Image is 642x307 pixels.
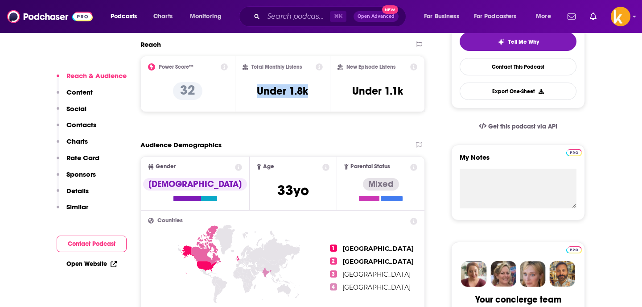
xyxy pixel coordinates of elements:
div: Your concierge team [475,294,561,305]
div: [DEMOGRAPHIC_DATA] [143,178,247,191]
span: New [382,5,398,14]
h2: New Episode Listens [346,64,395,70]
img: Jon Profile [549,261,575,287]
span: Charts [153,10,173,23]
span: More [536,10,551,23]
button: open menu [184,9,233,24]
button: Export One-Sheet [460,83,576,100]
p: Similar [66,203,88,211]
button: Reach & Audience [57,71,127,88]
a: Show notifications dropdown [586,9,600,24]
span: Gender [156,164,176,170]
p: Contacts [66,120,96,129]
p: Sponsors [66,170,96,178]
button: Details [57,187,89,203]
a: Contact This Podcast [460,58,576,75]
p: Content [66,88,93,96]
button: Open AdvancedNew [354,11,399,22]
span: Podcasts [111,10,137,23]
label: My Notes [460,153,576,169]
span: 4 [330,283,337,290]
span: Age [263,164,274,170]
button: tell me why sparkleTell Me Why [460,32,576,51]
span: [GEOGRAPHIC_DATA] [342,257,414,266]
span: [GEOGRAPHIC_DATA] [342,245,414,253]
button: Sponsors [57,170,96,187]
img: Barbara Profile [490,261,516,287]
span: Open Advanced [358,14,395,19]
p: Rate Card [66,153,99,162]
img: User Profile [611,7,630,26]
button: open menu [418,9,470,24]
span: 1 [330,245,337,252]
span: 3 [330,270,337,278]
button: Contacts [57,120,96,137]
span: For Podcasters [474,10,517,23]
img: Sydney Profile [461,261,487,287]
button: open menu [104,9,148,24]
p: 32 [173,82,202,100]
h3: Under 1.8k [257,84,308,98]
div: Search podcasts, credits, & more... [247,6,415,27]
button: open menu [468,9,530,24]
button: Contact Podcast [57,236,127,252]
button: Charts [57,137,88,153]
span: Logged in as sshawan [611,7,630,26]
h2: Power Score™ [159,64,193,70]
h2: Reach [140,40,161,49]
a: Get this podcast via API [472,116,564,137]
a: Charts [148,9,178,24]
button: Content [57,88,93,104]
button: Social [57,104,86,121]
span: [GEOGRAPHIC_DATA] [342,270,411,278]
span: 2 [330,257,337,265]
a: Pro website [566,245,582,253]
input: Search podcasts, credits, & more... [263,9,330,24]
button: open menu [530,9,562,24]
span: [GEOGRAPHIC_DATA] [342,283,411,291]
a: Show notifications dropdown [564,9,579,24]
p: Details [66,187,89,195]
a: Open Website [66,260,117,268]
span: Monitoring [190,10,222,23]
img: Podchaser Pro [566,246,582,253]
span: For Business [424,10,459,23]
span: 33 yo [277,182,309,199]
h2: Total Monthly Listens [251,64,302,70]
span: ⌘ K [330,11,346,22]
span: Tell Me Why [508,38,539,46]
img: Podchaser - Follow, Share and Rate Podcasts [7,8,93,25]
span: Parental Status [350,164,390,170]
button: Similar [57,203,88,219]
h2: Audience Demographics [140,141,222,149]
span: Get this podcast via API [488,123,557,130]
button: Show profile menu [611,7,630,26]
button: Rate Card [57,153,99,170]
p: Social [66,104,86,113]
h3: Under 1.1k [352,84,403,98]
div: Mixed [363,178,399,191]
img: Jules Profile [520,261,546,287]
img: Podchaser Pro [566,149,582,156]
p: Reach & Audience [66,71,127,80]
a: Pro website [566,148,582,156]
p: Charts [66,137,88,145]
img: tell me why sparkle [498,38,505,46]
span: Countries [157,218,183,224]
